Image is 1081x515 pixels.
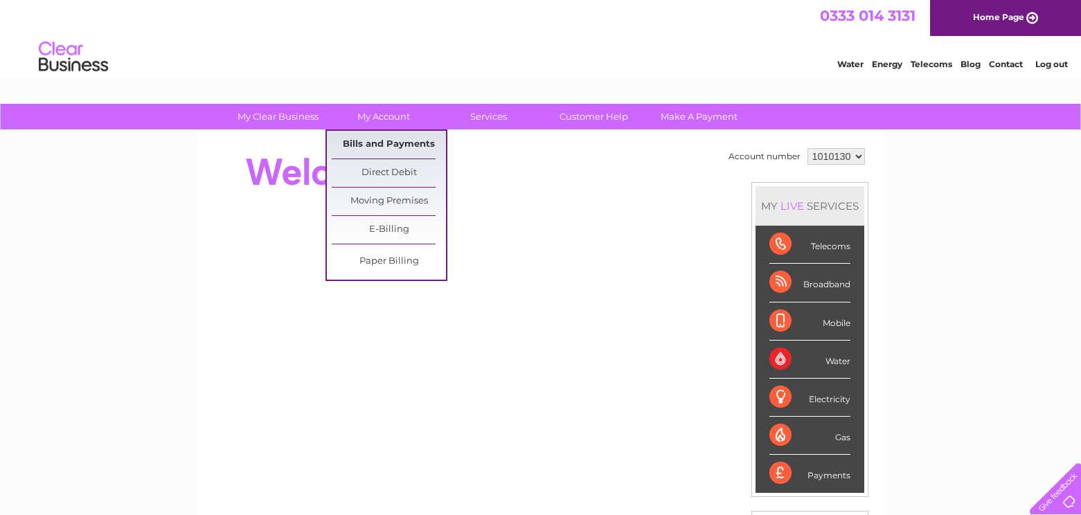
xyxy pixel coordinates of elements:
a: Telecoms [911,59,952,69]
a: Paper Billing [332,248,446,275]
div: Water [769,341,850,379]
a: Energy [872,59,902,69]
a: My Account [326,104,440,129]
a: Direct Debit [332,159,446,187]
div: MY SERVICES [756,186,864,226]
a: My Clear Business [221,104,335,129]
div: LIVE [778,199,807,213]
a: Make A Payment [642,104,756,129]
td: Account number [725,145,804,168]
img: logo.png [38,36,109,78]
a: 0333 014 3131 [820,7,915,24]
a: Log out [1035,59,1068,69]
div: Electricity [769,379,850,417]
div: Telecoms [769,226,850,264]
a: Water [837,59,864,69]
a: Customer Help [537,104,651,129]
a: Contact [989,59,1023,69]
a: Moving Premises [332,188,446,215]
a: E-Billing [332,216,446,244]
div: Broadband [769,264,850,302]
div: Gas [769,417,850,455]
div: Clear Business is a trading name of Verastar Limited (registered in [GEOGRAPHIC_DATA] No. 3667643... [214,8,868,67]
a: Bills and Payments [332,131,446,159]
a: Services [431,104,546,129]
div: Mobile [769,302,850,341]
div: Payments [769,455,850,492]
a: Blog [961,59,981,69]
